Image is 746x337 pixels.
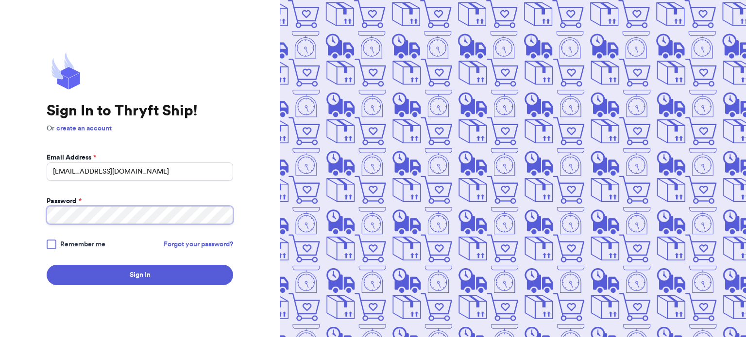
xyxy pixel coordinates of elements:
label: Email Address [47,153,96,162]
span: Remember me [60,240,105,249]
label: Password [47,196,82,206]
button: Sign In [47,265,233,285]
a: create an account [56,125,112,132]
a: Forgot your password? [164,240,233,249]
h1: Sign In to Thryft Ship! [47,102,233,120]
p: Or [47,124,233,133]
